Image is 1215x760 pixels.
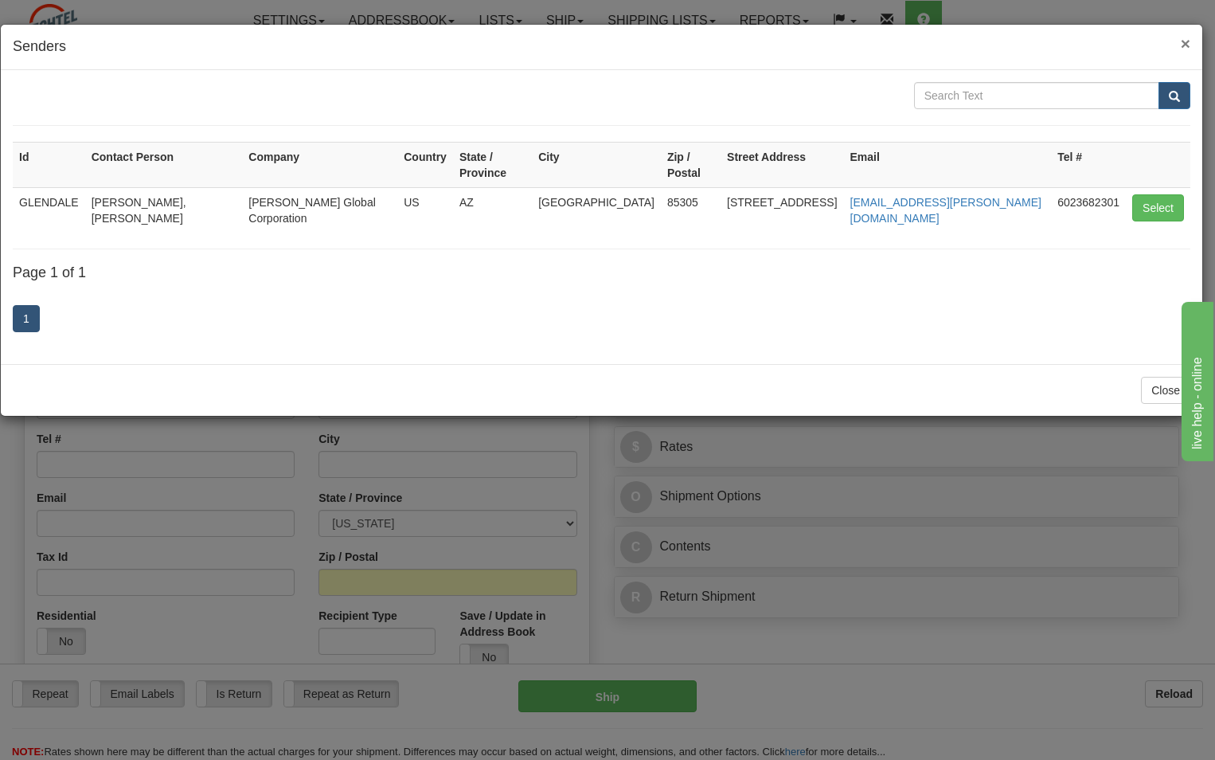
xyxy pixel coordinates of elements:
button: Close [1141,377,1190,404]
td: US [397,187,453,233]
button: Close [1181,35,1190,52]
td: 6023682301 [1051,187,1126,233]
td: [STREET_ADDRESS] [721,187,843,233]
td: 85305 [661,187,721,233]
th: Street Address [721,142,843,187]
th: Zip / Postal [661,142,721,187]
td: [PERSON_NAME] Global Corporation [242,187,397,233]
td: [GEOGRAPHIC_DATA] [532,187,661,233]
th: Country [397,142,453,187]
td: [PERSON_NAME], [PERSON_NAME] [85,187,243,233]
span: × [1181,34,1190,53]
td: GLENDALE [13,187,85,233]
div: live help - online [12,10,147,29]
th: City [532,142,661,187]
a: [EMAIL_ADDRESS][PERSON_NAME][DOMAIN_NAME] [850,196,1041,225]
input: Search Text [914,82,1159,109]
h4: Page 1 of 1 [13,265,1190,281]
th: State / Province [453,142,532,187]
a: 1 [13,305,40,332]
td: AZ [453,187,532,233]
th: Contact Person [85,142,243,187]
th: Tel # [1051,142,1126,187]
h4: Senders [13,37,1190,57]
button: Select [1132,194,1184,221]
th: Id [13,142,85,187]
iframe: chat widget [1178,299,1213,461]
th: Email [844,142,1052,187]
th: Company [242,142,397,187]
